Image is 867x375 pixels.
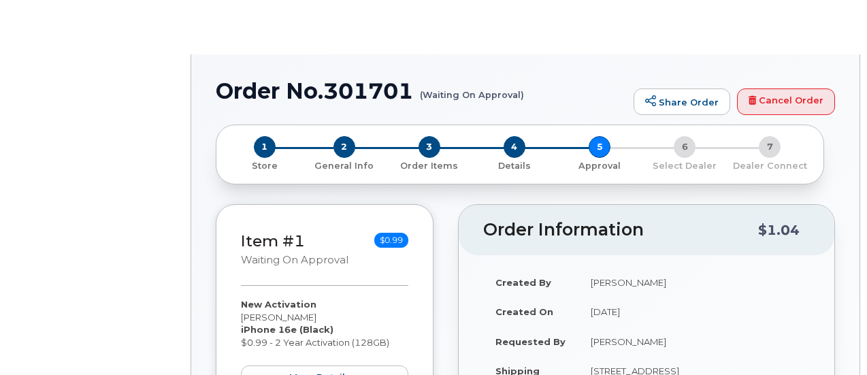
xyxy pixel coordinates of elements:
span: $0.99 [374,233,408,248]
p: Order Items [392,160,466,172]
h1: Order No.301701 [216,79,627,103]
a: Item #1 [241,231,305,250]
td: [PERSON_NAME] [578,327,810,357]
a: 3 Order Items [387,158,472,172]
p: General Info [307,160,381,172]
span: 2 [333,136,355,158]
strong: New Activation [241,299,316,310]
p: Details [477,160,551,172]
p: Store [233,160,296,172]
span: 4 [504,136,525,158]
strong: Created On [495,306,553,317]
strong: iPhone 16e (Black) [241,324,333,335]
a: 2 General Info [301,158,387,172]
span: 3 [419,136,440,158]
div: $1.04 [758,217,800,243]
a: Cancel Order [737,88,835,116]
td: [DATE] [578,297,810,327]
a: Share Order [634,88,730,116]
strong: Requested By [495,336,566,347]
small: Waiting On Approval [241,254,348,266]
small: (Waiting On Approval) [420,79,524,100]
strong: Created By [495,277,551,288]
a: 4 Details [472,158,557,172]
a: 1 Store [227,158,301,172]
span: 1 [254,136,276,158]
td: [PERSON_NAME] [578,267,810,297]
h2: Order Information [483,221,758,240]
